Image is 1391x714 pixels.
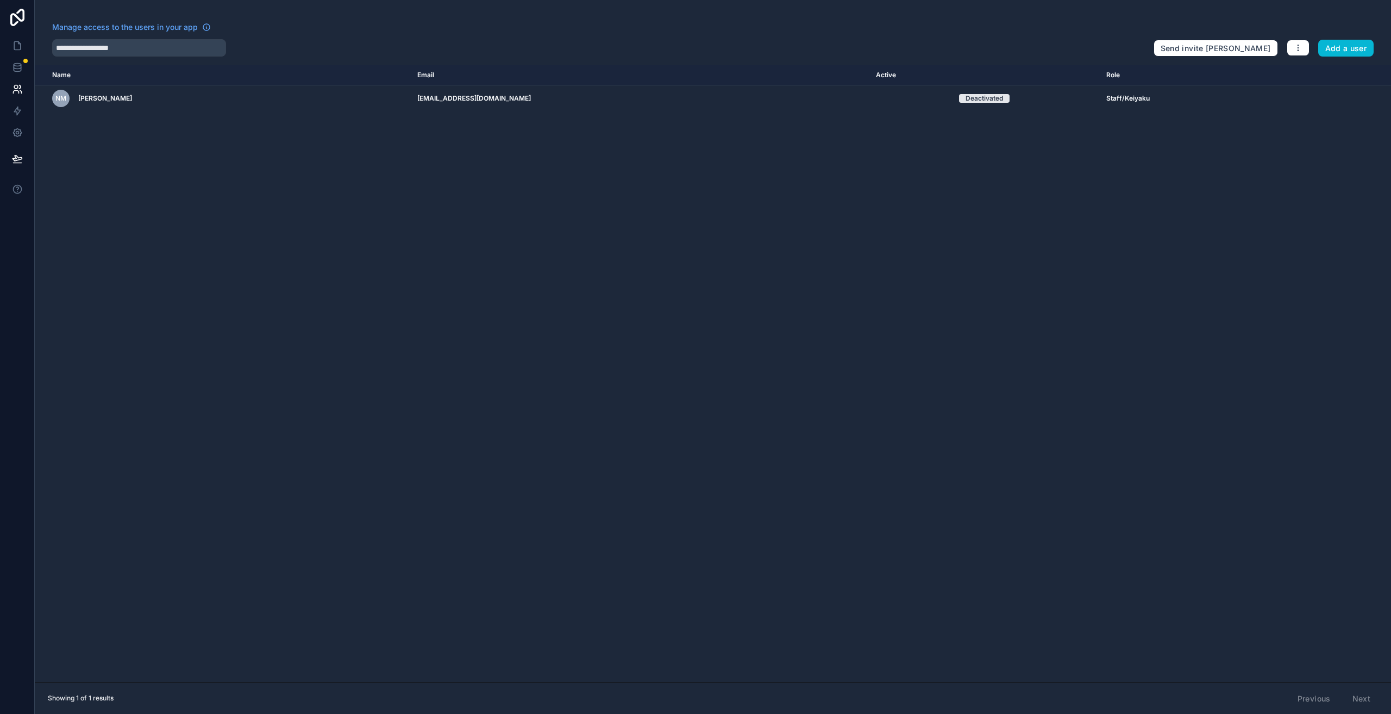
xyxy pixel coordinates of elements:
span: [PERSON_NAME] [78,94,132,103]
div: scrollable content [35,65,1391,682]
th: Active [869,65,1100,85]
span: NM [55,94,66,103]
th: Email [411,65,869,85]
span: Manage access to the users in your app [52,22,198,33]
td: [EMAIL_ADDRESS][DOMAIN_NAME] [411,85,869,112]
button: Send invite [PERSON_NAME] [1154,40,1278,57]
div: Deactivated [966,94,1003,103]
th: Name [35,65,411,85]
button: Add a user [1318,40,1374,57]
th: Role [1100,65,1305,85]
a: Manage access to the users in your app [52,22,211,33]
span: Showing 1 of 1 results [48,694,114,703]
span: Staff/Keiyaku [1106,94,1150,103]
